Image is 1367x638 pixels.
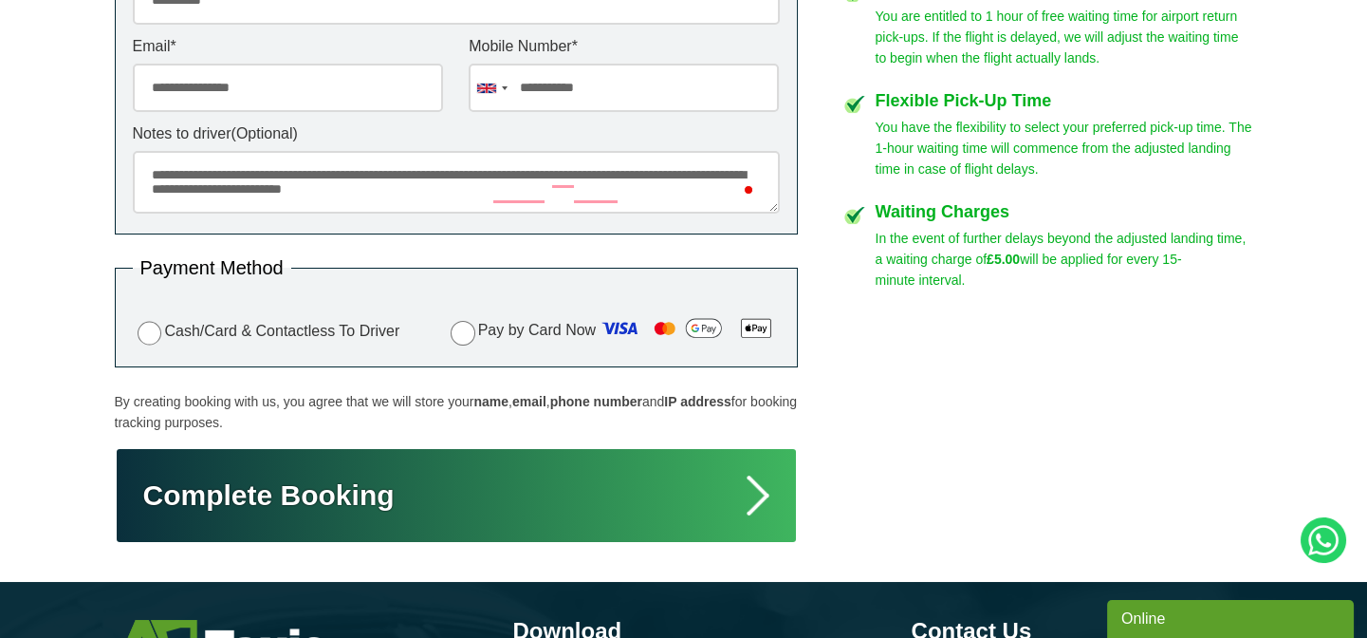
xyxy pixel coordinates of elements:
textarea: To enrich screen reader interactions, please activate Accessibility in Grammarly extension settings [133,151,780,214]
label: Email [133,39,443,54]
h4: Waiting Charges [876,203,1253,220]
button: Complete Booking [115,447,798,544]
label: Pay by Card Now [446,313,780,349]
label: Notes to driver [133,126,780,141]
label: Cash/Card & Contactless To Driver [133,318,400,346]
input: Cash/Card & Contactless To Driver [138,321,162,346]
iframe: chat widget [1107,596,1358,638]
p: You have the flexibility to select your preferred pick-up time. The 1-hour waiting time will comm... [876,117,1253,179]
div: United Kingdom: +44 [470,65,513,111]
input: Pay by Card Now [451,321,475,346]
span: (Optional) [231,125,298,141]
strong: phone number [550,394,642,409]
label: Mobile Number [469,39,779,54]
strong: £5.00 [987,252,1020,267]
p: By creating booking with us, you agree that we will store your , , and for booking tracking purpo... [115,391,798,433]
strong: name [473,394,508,409]
h4: Flexible Pick-Up Time [876,92,1253,109]
p: You are entitled to 1 hour of free waiting time for airport return pick-ups. If the flight is del... [876,6,1253,68]
p: In the event of further delays beyond the adjusted landing time, a waiting charge of will be appl... [876,228,1253,291]
legend: Payment Method [133,258,291,277]
strong: IP address [664,394,731,409]
strong: email [512,394,546,409]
